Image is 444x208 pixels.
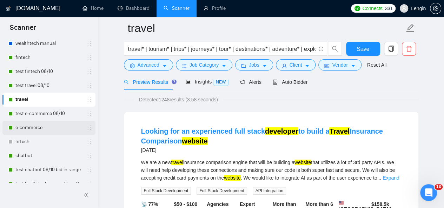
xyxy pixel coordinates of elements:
span: caret-down [262,63,267,68]
span: caret-down [305,63,310,68]
a: test healthtech competitors 08/10 [15,177,82,191]
span: setting [130,63,135,68]
span: Vendor [332,61,347,69]
span: user [282,63,287,68]
a: userProfile [204,5,226,11]
span: folder [241,63,246,68]
span: notification [240,80,245,85]
a: dashboardDashboard [118,5,150,11]
b: 📡 77% [141,201,158,207]
span: Jobs [249,61,259,69]
span: Full Stack Development [141,187,191,195]
mark: website [182,137,207,145]
span: caret-down [221,63,226,68]
span: holder [86,153,92,159]
span: edit [406,24,415,33]
div: [DATE] [141,146,402,154]
span: holder [86,69,92,74]
span: holder [86,55,92,60]
span: holder [86,125,92,130]
button: Save [346,42,380,56]
input: Search Freelance Jobs... [128,45,316,53]
a: Reset All [367,61,386,69]
div: We are a new insurance comparison engine that will be building a that utilizes a lot of 3rd party... [141,159,402,182]
iframe: Intercom live chat [420,184,437,201]
mark: website [224,175,240,181]
button: barsJob Categorycaret-down [176,59,232,71]
span: search [124,80,129,85]
a: travel [15,93,82,107]
button: folderJobscaret-down [235,59,273,71]
span: bars [182,63,187,68]
span: 10 [435,184,443,190]
input: Scanner name... [128,19,404,37]
span: Connects: [362,5,383,12]
span: ... [377,175,381,181]
button: delete [402,42,416,56]
span: Full-Stack Development [197,187,247,195]
img: 🇺🇸 [339,200,344,205]
span: caret-down [351,63,356,68]
span: holder [86,167,92,173]
mark: travel [171,160,183,165]
a: setting [430,6,441,11]
a: test fintech 08/10 [15,65,82,79]
span: Preview Results [124,79,174,85]
span: Alerts [240,79,261,85]
a: Expand [383,175,399,181]
a: test e-commerce 08/10 [15,107,82,121]
span: copy [384,46,398,52]
span: holder [86,181,92,187]
span: info-circle [319,47,323,51]
span: holder [86,41,92,46]
span: double-left [84,192,91,199]
span: 331 [385,5,392,12]
span: holder [86,111,92,116]
mark: Travel [329,127,350,135]
span: API Integration [253,187,286,195]
span: idcard [324,63,329,68]
span: holder [86,97,92,102]
button: search [328,42,342,56]
b: Expert [240,201,255,207]
div: Tooltip anchor [171,79,177,85]
span: NEW [213,78,228,86]
img: upwork-logo.png [354,6,360,11]
a: searchScanner [164,5,190,11]
span: holder [86,83,92,88]
a: homeHome [82,5,104,11]
mark: developer [265,127,298,135]
span: Detected 1248 results (3.58 seconds) [134,96,223,103]
span: Insights [186,79,228,85]
button: setting [430,3,441,14]
span: Scanner [4,22,42,37]
a: e-commerce [15,121,82,135]
a: chatbot [15,149,82,163]
a: Looking for an experienced full stackdeveloperto build aTravelInsurance Comparisonwebsite [141,127,383,145]
span: Auto Bidder [273,79,307,85]
button: settingAdvancedcaret-down [124,59,173,71]
span: Advanced [138,61,159,69]
span: holder [86,139,92,145]
a: test travel 08/10 [15,79,82,93]
a: hrtech [15,135,82,149]
a: fintech [15,51,82,65]
b: $50 - $100 [174,201,197,207]
span: area-chart [186,79,191,84]
b: $ 158.5k [371,201,389,207]
img: logo [6,3,11,14]
span: Job Category [190,61,219,69]
span: Client [290,61,302,69]
button: idcardVendorcaret-down [318,59,361,71]
span: caret-down [162,63,167,68]
a: wealthtech manual [15,36,82,51]
span: search [328,46,342,52]
span: delete [402,46,416,52]
button: copy [384,42,398,56]
button: userClientcaret-down [276,59,316,71]
mark: website [294,160,311,165]
span: Save [357,45,369,53]
span: user [402,6,406,11]
a: test chatbot 08/10 bid in range [15,163,82,177]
